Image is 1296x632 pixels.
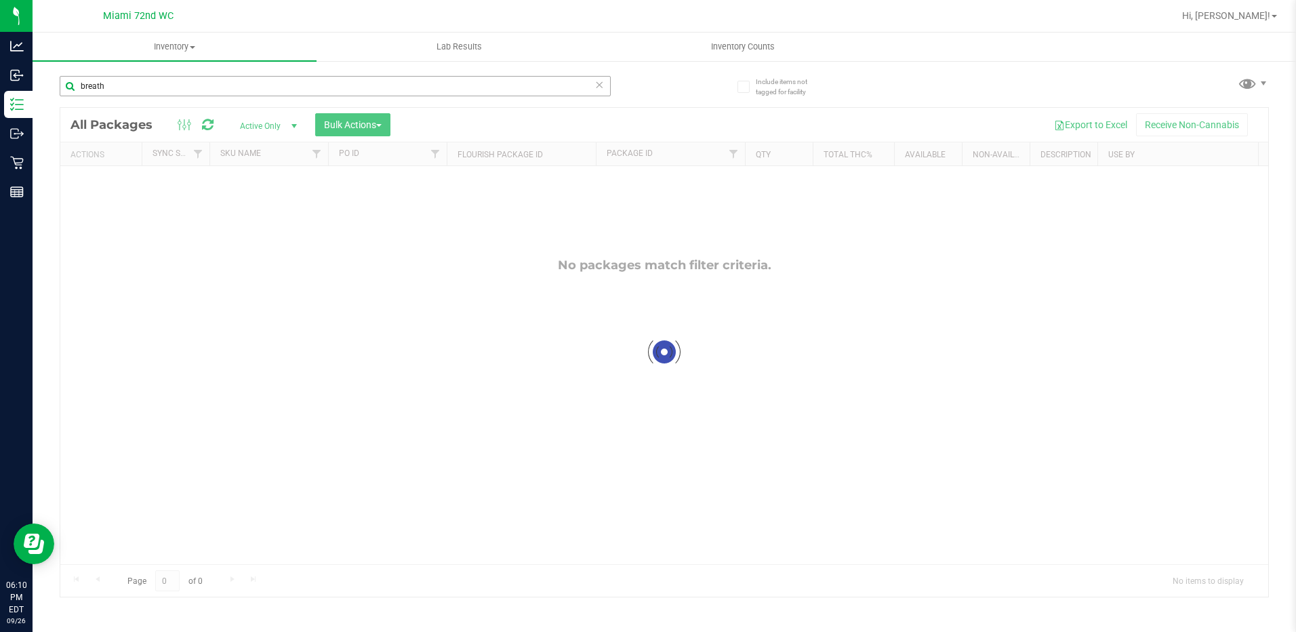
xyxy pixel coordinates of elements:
span: Inventory [33,41,317,53]
inline-svg: Retail [10,156,24,170]
inline-svg: Analytics [10,39,24,53]
a: Lab Results [317,33,601,61]
inline-svg: Outbound [10,127,24,140]
p: 09/26 [6,616,26,626]
input: Search Package ID, Item Name, SKU, Lot or Part Number... [60,76,611,96]
span: Clear [595,76,605,94]
span: Lab Results [418,41,500,53]
a: Inventory [33,33,317,61]
span: Hi, [PERSON_NAME]! [1182,10,1270,21]
a: Inventory Counts [601,33,885,61]
inline-svg: Inbound [10,68,24,82]
inline-svg: Reports [10,185,24,199]
span: Miami 72nd WC [103,10,174,22]
span: Inventory Counts [693,41,793,53]
span: Include items not tagged for facility [756,77,824,97]
iframe: Resource center [14,524,54,564]
inline-svg: Inventory [10,98,24,111]
p: 06:10 PM EDT [6,579,26,616]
